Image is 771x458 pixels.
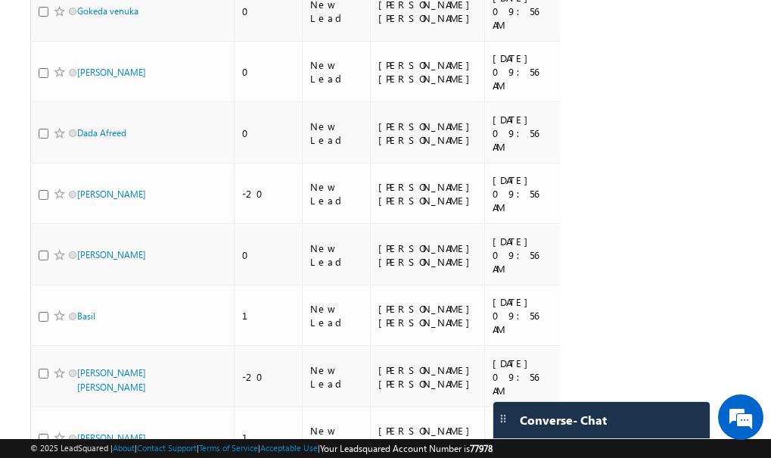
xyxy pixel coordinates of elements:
[493,295,559,336] div: [DATE] 09:56 AM
[77,127,126,139] a: Dada Afreed
[242,5,295,18] div: 0
[77,367,146,393] a: [PERSON_NAME] [PERSON_NAME]
[248,8,284,44] div: Minimize live chat window
[378,241,477,269] div: [PERSON_NAME] [PERSON_NAME]
[493,357,559,397] div: [DATE] 09:56 AM
[310,424,363,451] div: New Lead
[77,188,146,200] a: [PERSON_NAME]
[242,187,295,201] div: -20
[310,241,363,269] div: New Lead
[493,113,559,154] div: [DATE] 09:56 AM
[199,443,258,453] a: Terms of Service
[26,79,64,99] img: d_60004797649_company_0_60004797649
[310,120,363,147] div: New Lead
[77,310,95,322] a: Basil
[470,443,493,454] span: 77978
[77,249,146,260] a: [PERSON_NAME]
[310,363,363,391] div: New Lead
[520,413,607,427] span: Converse - Chat
[310,302,363,329] div: New Lead
[113,443,135,453] a: About
[310,58,363,86] div: New Lead
[493,51,559,92] div: [DATE] 09:56 AM
[77,67,146,78] a: [PERSON_NAME]
[77,432,146,444] a: [PERSON_NAME]
[242,431,295,444] div: 1
[77,5,138,17] a: Gokeda venuka
[493,235,559,276] div: [DATE] 09:56 AM
[378,58,477,86] div: [PERSON_NAME] [PERSON_NAME]
[137,443,197,453] a: Contact Support
[260,443,318,453] a: Acceptable Use
[79,79,254,99] div: Chat with us now
[206,354,275,374] em: Start Chat
[378,302,477,329] div: [PERSON_NAME] [PERSON_NAME]
[242,65,295,79] div: 0
[378,180,477,207] div: [PERSON_NAME] [PERSON_NAME]
[493,173,559,214] div: [DATE] 09:56 AM
[30,441,493,456] span: © 2025 LeadSquared | | | | |
[242,370,295,384] div: -20
[320,443,493,454] span: Your Leadsquared Account Number is
[378,120,477,147] div: [PERSON_NAME] [PERSON_NAME]
[242,126,295,140] div: 0
[242,248,295,262] div: 0
[378,363,477,391] div: [PERSON_NAME] [PERSON_NAME]
[20,140,276,341] textarea: Type your message and hit 'Enter'
[497,413,509,425] img: carter-drag
[242,309,295,322] div: 1
[378,424,477,451] div: [PERSON_NAME] [PERSON_NAME]
[310,180,363,207] div: New Lead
